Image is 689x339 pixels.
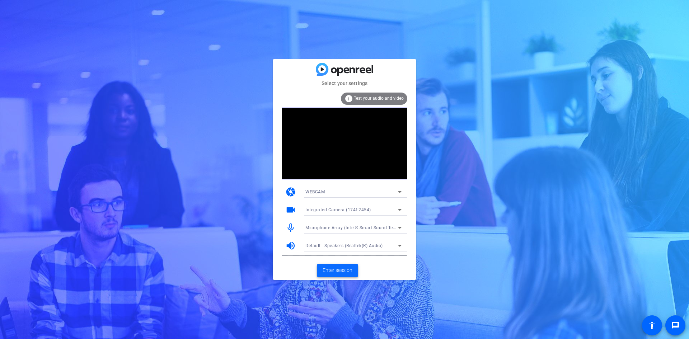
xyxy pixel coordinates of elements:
[323,267,352,274] span: Enter session
[305,189,325,194] span: WEBCAM
[648,321,656,330] mat-icon: accessibility
[671,321,680,330] mat-icon: message
[316,63,373,75] img: blue-gradient.svg
[305,243,383,248] span: Default - Speakers (Realtek(R) Audio)
[317,264,358,277] button: Enter session
[354,96,404,101] span: Test your audio and video
[305,225,464,230] span: Microphone Array (Intel® Smart Sound Technology for Digital Microphones)
[273,79,416,87] mat-card-subtitle: Select your settings
[285,187,296,197] mat-icon: camera
[285,240,296,251] mat-icon: volume_up
[285,204,296,215] mat-icon: videocam
[344,94,353,103] mat-icon: info
[305,207,371,212] span: Integrated Camera (174f:2454)
[285,222,296,233] mat-icon: mic_none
